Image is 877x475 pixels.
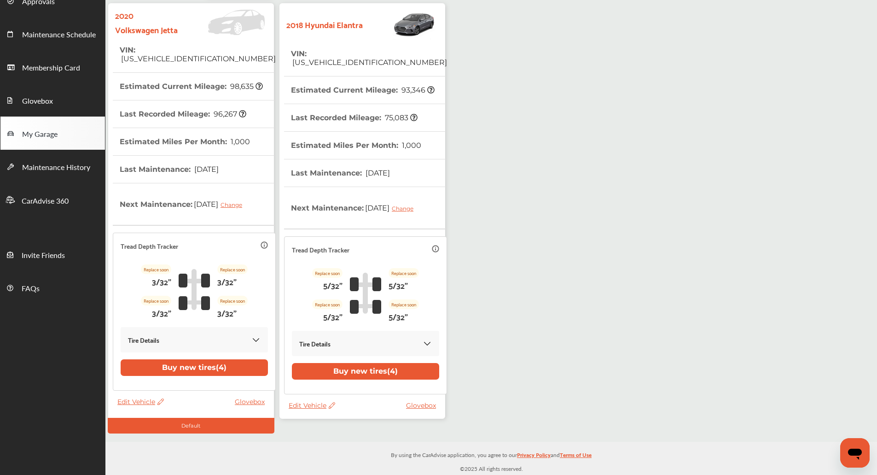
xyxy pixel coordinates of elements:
img: KOKaJQAAAABJRU5ErkJggg== [423,339,432,348]
a: Maintenance Schedule [0,17,105,50]
p: 5/32" [389,278,408,292]
th: VIN : [120,36,276,72]
a: Glovebox [406,401,441,410]
img: tire_track_logo.b900bcbc.svg [179,269,210,310]
th: Estimated Miles Per Month : [120,128,250,155]
a: Glovebox [0,83,105,117]
p: 3/32" [152,274,171,288]
span: 96,267 [212,110,246,118]
span: Maintenance History [22,162,90,174]
p: By using the CarAdvise application, you agree to our and [105,450,877,459]
th: Estimated Current Mileage : [120,73,263,100]
p: Replace soon [389,268,419,278]
span: 98,635 [229,82,263,91]
div: © 2025 All rights reserved. [105,442,877,475]
p: 5/32" [323,278,343,292]
th: Estimated Current Mileage : [291,76,435,104]
p: Replace soon [389,299,419,309]
span: 1,000 [229,137,250,146]
span: FAQs [22,283,40,295]
span: Invite Friends [22,250,65,262]
span: [US_VEHICLE_IDENTIFICATION_NUMBER] [120,54,276,63]
a: My Garage [0,117,105,150]
th: VIN : [291,40,447,76]
span: 1,000 [401,141,421,150]
a: Membership Card [0,50,105,83]
span: CarAdvise 360 [22,195,69,207]
iframe: Button to launch messaging window [840,438,870,468]
p: Replace soon [141,264,171,274]
a: Terms of Use [560,450,592,464]
img: tire_track_logo.b900bcbc.svg [350,272,381,314]
p: 5/32" [323,309,343,323]
a: Glovebox [235,398,269,406]
button: Buy new tires(4) [292,363,439,380]
div: Change [221,201,247,208]
span: [DATE] [364,169,390,177]
strong: 2020 Volkswagen Jetta [115,8,178,36]
p: Tread Depth Tracker [292,244,349,255]
span: Glovebox [22,95,53,107]
p: Replace soon [312,268,343,278]
p: 3/32" [217,274,237,288]
th: Estimated Miles Per Month : [291,132,421,159]
span: Maintenance Schedule [22,29,96,41]
p: 3/32" [217,305,237,320]
p: Replace soon [217,264,248,274]
div: Change [392,205,418,212]
span: My Garage [22,129,58,141]
th: Next Maintenance : [120,183,249,225]
img: Vehicle [363,8,436,40]
p: Tire Details [299,338,331,349]
th: Last Recorded Mileage : [120,100,246,128]
span: Membership Card [22,62,80,74]
a: Maintenance History [0,150,105,183]
span: Edit Vehicle [289,401,335,410]
span: 93,346 [400,86,435,94]
th: Last Maintenance : [291,159,390,187]
p: Replace soon [217,296,248,305]
th: Last Maintenance : [120,156,219,183]
p: 3/32" [152,305,171,320]
p: Replace soon [141,296,171,305]
th: Next Maintenance : [291,187,420,229]
div: Default [108,418,274,434]
strong: 2018 Hyundai Elantra [286,17,363,31]
p: Replace soon [312,299,343,309]
span: [US_VEHICLE_IDENTIFICATION_NUMBER] [291,58,447,67]
span: Edit Vehicle [117,398,164,406]
p: Tire Details [128,334,159,345]
span: [DATE] [192,193,249,216]
p: 5/32" [389,309,408,323]
th: Last Recorded Mileage : [291,104,418,131]
img: Vehicle [178,10,269,35]
span: [DATE] [193,165,219,174]
a: Privacy Policy [517,450,551,464]
span: [DATE] [364,196,420,219]
p: Tread Depth Tracker [121,240,178,251]
button: Buy new tires(4) [121,359,268,376]
img: KOKaJQAAAABJRU5ErkJggg== [251,335,261,345]
span: 75,083 [383,113,418,122]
